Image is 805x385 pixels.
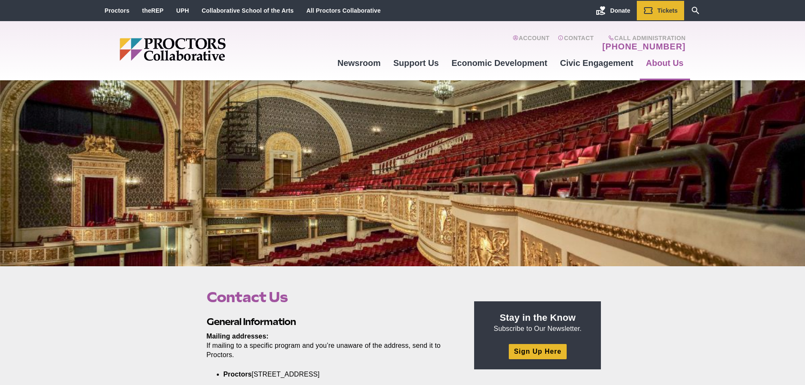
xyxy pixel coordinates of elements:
img: Proctors logo [120,38,291,61]
a: Search [684,1,707,20]
a: Proctors [105,7,130,14]
p: Subscribe to Our Newsletter. [484,311,591,333]
strong: Proctors [224,371,252,378]
a: UPH [176,7,189,14]
a: Collaborative School of the Arts [202,7,294,14]
strong: Mailing addresses: [207,333,269,340]
li: [STREET_ADDRESS] [224,370,442,379]
a: theREP [142,7,164,14]
span: Tickets [658,7,678,14]
span: Call Administration [600,35,685,41]
a: [PHONE_NUMBER] [602,41,685,52]
p: If mailing to a specific program and you’re unaware of the address, send it to Proctors. [207,332,455,360]
span: Donate [610,7,630,14]
a: Tickets [637,1,684,20]
a: Account [513,35,549,52]
a: All Proctors Collaborative [306,7,381,14]
a: Economic Development [445,52,554,74]
h2: General Information [207,315,455,328]
a: Newsroom [331,52,387,74]
a: Sign Up Here [509,344,566,359]
strong: Stay in the Know [500,312,576,323]
a: About Us [640,52,690,74]
a: Civic Engagement [554,52,639,74]
a: Support Us [387,52,445,74]
a: Donate [589,1,636,20]
a: Contact [558,35,594,52]
h1: Contact Us [207,289,455,305]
